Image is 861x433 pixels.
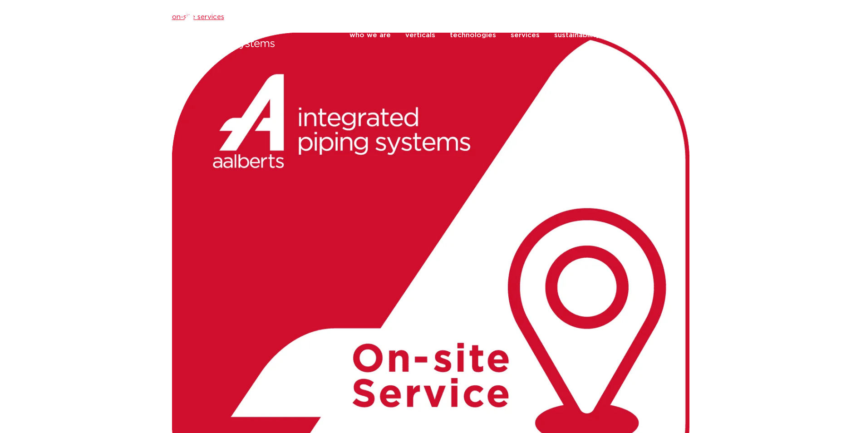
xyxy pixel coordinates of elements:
[405,17,435,54] a: verticals
[450,17,496,54] a: technologies
[349,17,391,54] a: who we are
[511,17,540,54] a: services
[349,17,674,54] nav: Menu
[615,17,674,54] a: people & culture
[554,17,600,54] a: sustainability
